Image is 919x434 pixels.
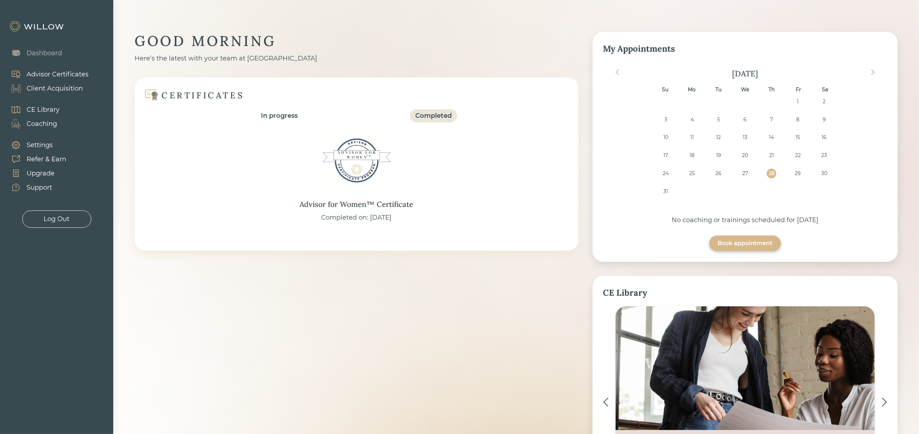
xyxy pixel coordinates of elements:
[603,287,887,299] div: CE Library
[44,214,70,224] div: Log Out
[4,103,59,117] a: CE Library
[718,239,773,248] div: Book appointment
[661,115,671,125] div: Choose Sunday, August 3rd, 2025
[793,115,803,125] div: Choose Friday, August 8th, 2025
[603,42,887,55] div: My Appointments
[661,187,671,196] div: Choose Sunday, August 31st, 2025
[321,125,392,196] img: Advisor for Women™ Certificate Badge
[767,151,776,160] div: Choose Thursday, August 21st, 2025
[661,169,671,178] div: Choose Sunday, August 24th, 2025
[767,85,777,94] div: Th
[415,111,452,121] div: Completed
[820,85,830,94] div: Sa
[27,155,66,164] div: Refer & Earn
[820,151,829,160] div: Choose Saturday, August 23rd, 2025
[161,90,244,101] div: CERTIFICATES
[767,115,776,125] div: Choose Thursday, August 7th, 2025
[687,115,697,125] div: Choose Monday, August 4th, 2025
[740,115,750,125] div: Choose Wednesday, August 6th, 2025
[794,85,803,94] div: Fr
[27,119,57,129] div: Coaching
[603,215,887,225] div: No coaching or trainings scheduled for [DATE]
[882,398,887,407] img: >
[27,70,89,79] div: Advisor Certificates
[661,133,671,142] div: Choose Sunday, August 10th, 2025
[661,151,671,160] div: Choose Sunday, August 17th, 2025
[740,85,750,94] div: We
[27,183,52,192] div: Support
[687,133,697,142] div: Choose Monday, August 11th, 2025
[27,48,62,58] div: Dashboard
[793,133,803,142] div: Choose Friday, August 15th, 2025
[820,133,829,142] div: Choose Saturday, August 16th, 2025
[4,81,89,96] a: Client Acquisition
[27,140,53,150] div: Settings
[867,66,879,78] button: Next Month
[660,85,670,94] div: Su
[793,151,803,160] div: Choose Friday, August 22nd, 2025
[135,54,578,63] div: Here’s the latest with your team at [GEOGRAPHIC_DATA]
[740,151,750,160] div: Choose Wednesday, August 20th, 2025
[4,67,89,81] a: Advisor Certificates
[740,133,750,142] div: Choose Wednesday, August 13th, 2025
[767,133,776,142] div: Choose Thursday, August 14th, 2025
[714,151,724,160] div: Choose Tuesday, August 19th, 2025
[793,97,803,106] div: Choose Friday, August 1st, 2025
[714,85,723,94] div: Tu
[605,97,885,205] div: month 2025-08
[4,138,66,152] a: Settings
[740,169,750,178] div: Choose Wednesday, August 27th, 2025
[820,169,829,178] div: Choose Saturday, August 30th, 2025
[820,97,829,106] div: Choose Saturday, August 2nd, 2025
[4,117,59,131] a: Coaching
[767,169,776,178] div: Choose Thursday, August 28th, 2025
[4,166,66,180] a: Upgrade
[612,66,623,78] button: Previous Month
[714,169,724,178] div: Choose Tuesday, August 26th, 2025
[321,213,392,222] div: Completed on: [DATE]
[714,115,724,125] div: Choose Tuesday, August 5th, 2025
[687,169,697,178] div: Choose Monday, August 25th, 2025
[261,111,298,121] div: In progress
[27,105,59,115] div: CE Library
[793,169,803,178] div: Choose Friday, August 29th, 2025
[687,85,697,94] div: Mo
[603,398,609,407] img: <
[4,152,66,166] a: Refer & Earn
[820,115,829,125] div: Choose Saturday, August 9th, 2025
[27,169,55,178] div: Upgrade
[135,32,578,50] div: GOOD MORNING
[603,69,887,79] div: [DATE]
[687,151,697,160] div: Choose Monday, August 18th, 2025
[4,46,62,60] a: Dashboard
[9,21,65,32] img: Willow
[714,133,724,142] div: Choose Tuesday, August 12th, 2025
[299,199,413,210] div: Advisor for Women™ Certificate
[27,84,83,93] div: Client Acquisition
